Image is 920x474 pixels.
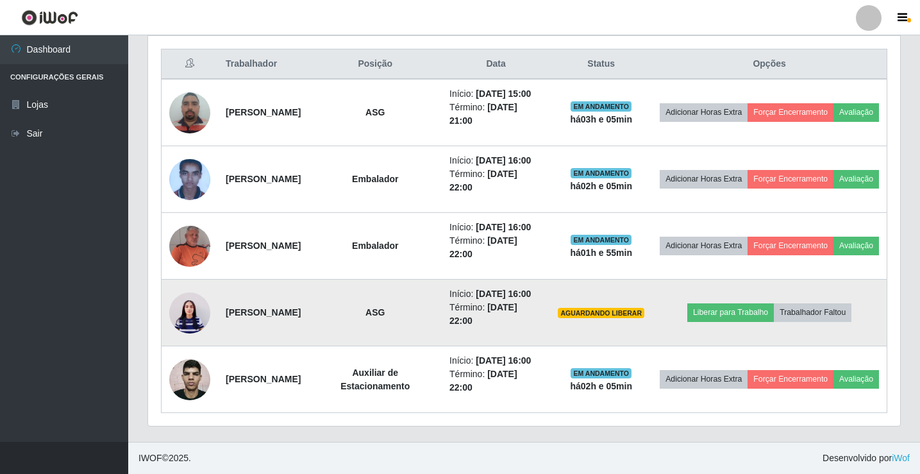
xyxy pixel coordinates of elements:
button: Avaliação [833,170,879,188]
span: © 2025 . [138,452,191,465]
strong: [PERSON_NAME] [226,107,301,117]
li: Término: [449,368,542,394]
button: Liberar para Trabalho [687,303,774,321]
th: Opções [652,49,887,80]
th: Status [550,49,652,80]
button: Avaliação [833,103,879,121]
strong: há 02 h e 05 min [570,381,632,391]
strong: há 01 h e 55 min [570,248,632,258]
th: Trabalhador [218,49,308,80]
strong: [PERSON_NAME] [226,374,301,384]
li: Término: [449,167,542,194]
strong: Embalador [352,174,398,184]
span: Desenvolvido por [823,452,910,465]
li: Início: [449,87,542,101]
button: Forçar Encerramento [748,103,833,121]
strong: [PERSON_NAME] [226,174,301,184]
time: [DATE] 16:00 [476,155,531,165]
a: iWof [892,453,910,463]
img: CoreUI Logo [21,10,78,26]
strong: há 02 h e 05 min [570,181,632,191]
strong: [PERSON_NAME] [226,241,301,251]
button: Avaliação [833,370,879,388]
strong: ASG [365,107,385,117]
span: EM ANDAMENTO [571,235,631,245]
span: EM ANDAMENTO [571,368,631,378]
th: Posição [308,49,442,80]
button: Forçar Encerramento [748,370,833,388]
button: Trabalhador Faltou [774,303,851,321]
strong: Embalador [352,241,398,251]
time: [DATE] 16:00 [476,289,531,299]
img: 1686264689334.jpeg [169,85,210,140]
span: AGUARDANDO LIBERAR [558,308,644,318]
li: Início: [449,354,542,368]
li: Término: [449,101,542,128]
span: IWOF [138,453,162,463]
span: EM ANDAMENTO [571,168,631,178]
button: Adicionar Horas Extra [660,103,748,121]
button: Forçar Encerramento [748,237,833,255]
img: 1695142713031.jpeg [169,226,210,267]
li: Término: [449,234,542,261]
li: Início: [449,287,542,301]
strong: [PERSON_NAME] [226,307,301,317]
strong: Auxiliar de Estacionamento [340,368,410,391]
img: 1754146722511.jpeg [169,285,210,340]
button: Adicionar Horas Extra [660,237,748,255]
img: 1750990639445.jpeg [169,351,210,407]
button: Adicionar Horas Extra [660,170,748,188]
button: Adicionar Horas Extra [660,370,748,388]
li: Início: [449,154,542,167]
time: [DATE] 15:00 [476,89,531,99]
strong: ASG [365,307,385,317]
time: [DATE] 16:00 [476,222,531,232]
th: Data [442,49,550,80]
li: Início: [449,221,542,234]
time: [DATE] 16:00 [476,355,531,366]
button: Avaliação [833,237,879,255]
span: EM ANDAMENTO [571,101,631,112]
strong: há 03 h e 05 min [570,114,632,124]
img: 1673386012464.jpeg [169,153,210,206]
li: Término: [449,301,542,328]
button: Forçar Encerramento [748,170,833,188]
